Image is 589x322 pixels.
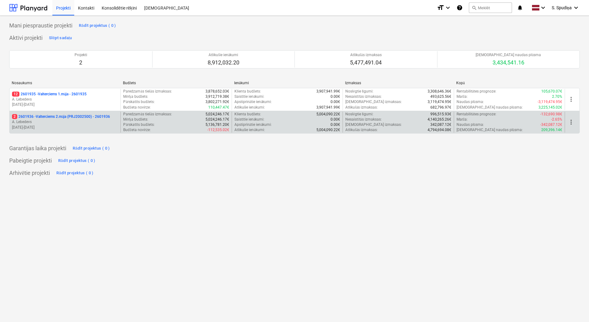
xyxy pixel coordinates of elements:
[9,157,52,164] p: Pabeigtie projekti
[234,99,272,105] p: Apstiprinātie ienākumi :
[350,52,382,58] p: Atlikušās izmaksas
[316,112,340,117] p: 5,004,090.22€
[350,59,382,66] p: 5,477,491.04
[457,94,468,99] p: Marža :
[75,59,87,66] p: 2
[12,92,19,97] span: 12
[345,117,382,122] p: Nesaistītās izmaksas :
[345,127,378,133] p: Atlikušās izmaksas :
[12,114,17,119] span: 2
[476,52,541,58] p: [DEMOGRAPHIC_DATA] naudas plūsma
[205,94,229,99] p: 3,912,719.38€
[345,112,373,117] p: Noslēgtie līgumi :
[567,96,575,103] span: more_vert
[437,4,444,11] i: format_size
[316,105,340,110] p: 3,907,941.99€
[9,169,50,177] p: Arhivētie projekti
[123,81,229,85] div: Budžets
[457,4,463,11] i: Zināšanu pamats
[430,105,451,110] p: 682,796.97€
[428,99,451,105] p: 3,119,474.95€
[540,112,562,117] p: -132,690.98€
[12,114,118,130] div: 22601936 -Valterciems 2.māja (PRJ2002500) - 2601936A. Lebedevs[DATE]-[DATE]
[123,99,155,105] p: Pārskatīts budžets :
[56,170,94,177] div: Rādīt projektus ( 0 )
[331,94,340,99] p: 0.00€
[73,145,110,152] div: Rādīt projektus ( 0 )
[469,2,512,13] button: Meklēt
[430,94,451,99] p: 493,625.56€
[234,112,261,117] p: Klienta budžets :
[123,122,155,127] p: Pārskatīts budžets :
[12,81,118,85] div: Nosaukums
[9,34,43,42] p: Aktīvi projekti
[517,4,523,11] i: notifications
[12,119,118,125] p: A. Lebedevs
[12,114,110,119] p: 2601936 - Valterciems 2.māja (PRJ2002500) - 2601936
[208,52,239,58] p: Atlikušie ienākumi
[9,145,66,152] p: Garantijas laika projekti
[540,122,562,127] p: -342,087.12€
[457,89,496,94] p: Rentabilitātes prognoze :
[205,117,229,122] p: 5,024,246.17€
[234,81,340,85] div: Ienākumi
[12,125,118,130] p: [DATE] - [DATE]
[123,112,172,117] p: Paredzamās tiešās izmaksas :
[345,89,373,94] p: Noslēgtie līgumi :
[79,22,116,29] div: Rādīt projektus ( 0 )
[205,99,229,105] p: 3,802,271.92€
[123,105,150,110] p: Budžeta novirze :
[552,94,562,99] p: 2.70%
[539,4,547,11] i: keyboard_arrow_down
[123,94,148,99] p: Mērķa budžets :
[430,122,451,127] p: 342,087.12€
[57,156,97,166] button: Rādīt projektus ( 0 )
[541,127,562,133] p: 209,396.14€
[12,92,87,97] p: 2601935 - Valterciems 1.māja - 2601935
[205,89,229,94] p: 3,878,652.03€
[345,105,378,110] p: Atlikušās izmaksas :
[12,102,118,107] p: [DATE] - [DATE]
[430,112,451,117] p: 996,515.93€
[457,99,484,105] p: Naudas plūsma :
[457,122,484,127] p: Naudas plūsma :
[123,127,150,133] p: Budžeta novirze :
[208,59,239,66] p: 8,912,032.20
[444,4,452,11] i: keyboard_arrow_down
[476,59,541,66] p: 3,434,541.16
[456,81,563,85] div: Kopā
[457,117,468,122] p: Marža :
[316,89,340,94] p: 3,907,941.99€
[12,92,118,107] div: 122601935 -Valterciems 1.māja - 2601935A. Lebedevs[DATE]-[DATE]
[234,89,261,94] p: Klienta budžets :
[12,97,118,102] p: A. Lebedevs
[345,122,402,127] p: [DEMOGRAPHIC_DATA] izmaksas :
[123,89,172,94] p: Paredzamās tiešās izmaksas :
[552,5,572,10] span: S. Spudiņa
[541,89,562,94] p: 105,670.07€
[234,105,265,110] p: Atlikušie ienākumi :
[58,157,95,164] div: Rādīt projektus ( 0 )
[49,35,72,42] div: Slēpt sadaļu
[567,118,575,126] span: more_vert
[428,89,451,94] p: 3,308,646.36€
[428,127,451,133] p: 4,794,694.08€
[234,127,265,133] p: Atlikušie ienākumi :
[428,117,451,122] p: 4,140,265.26€
[572,4,580,11] i: keyboard_arrow_down
[457,127,523,133] p: [DEMOGRAPHIC_DATA] naudas plūsma :
[316,127,340,133] p: 5,004,090.22€
[208,105,229,110] p: 110,447.47€
[234,117,265,122] p: Saistītie ienākumi :
[205,112,229,117] p: 5,024,246.17€
[205,122,229,127] p: 5,136,781.20€
[71,143,112,153] button: Rādīt projektus ( 0 )
[331,122,340,127] p: 0.00€
[558,292,589,322] iframe: Chat Widget
[331,99,340,105] p: 0.00€
[345,99,402,105] p: [DEMOGRAPHIC_DATA] izmaksas :
[538,99,562,105] p: -3,119,474.95€
[331,117,340,122] p: 0.00€
[77,21,118,31] button: Rādīt projektus ( 0 )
